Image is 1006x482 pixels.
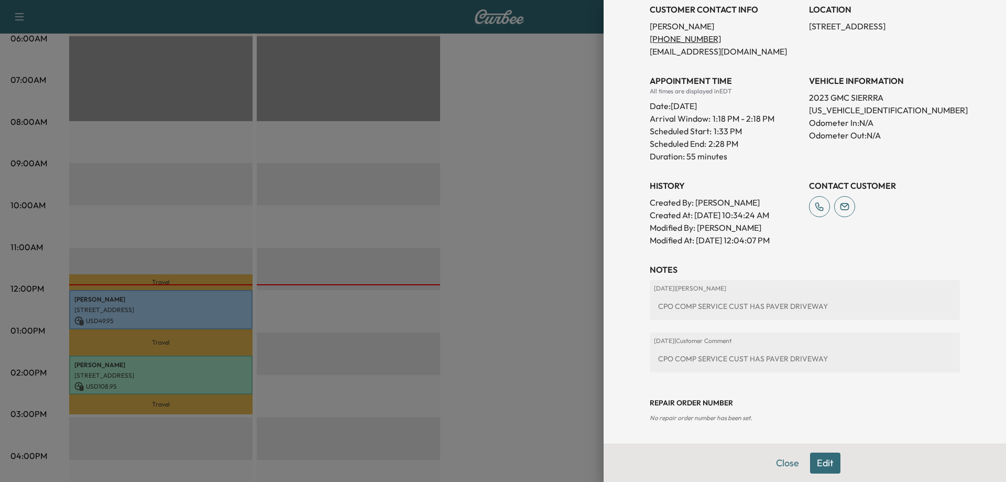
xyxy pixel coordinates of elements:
[769,453,806,474] button: Close
[650,125,712,137] p: Scheduled Start:
[650,398,960,408] h3: Repair Order number
[713,112,774,125] span: 1:18 PM - 2:18 PM
[650,20,801,33] p: [PERSON_NAME]
[809,179,960,192] h3: CONTACT CUSTOMER
[650,87,801,95] div: All times are displayed in EDT
[810,453,840,474] button: Edit
[809,74,960,87] h3: VEHICLE INFORMATION
[809,3,960,16] h3: LOCATION
[809,129,960,142] p: Odometer Out: N/A
[650,45,801,58] p: [EMAIL_ADDRESS][DOMAIN_NAME]
[809,20,960,33] p: [STREET_ADDRESS]
[650,196,801,209] p: Created By : [PERSON_NAME]
[809,91,960,104] p: 2023 GMC SIERRRA
[650,95,801,112] div: Date: [DATE]
[650,221,801,234] p: Modified By : [PERSON_NAME]
[650,74,801,87] h3: APPOINTMENT TIME
[714,125,742,137] p: 1:33 PM
[650,137,706,150] p: Scheduled End:
[809,104,960,116] p: [US_VEHICLE_IDENTIFICATION_NUMBER]
[654,297,956,316] div: CPO COMP SERVICE CUST HAS PAVER DRIVEWAY
[650,34,730,44] a: [PHONE_NUMBER]
[650,234,801,247] p: Modified At : [DATE] 12:04:07 PM
[650,112,801,125] p: Arrival Window:
[809,116,960,129] p: Odometer In: N/A
[654,349,956,368] div: CPO COMP SERVICE CUST HAS PAVER DRIVEWAY
[654,284,956,293] p: [DATE] | [PERSON_NAME]
[650,3,801,16] h3: CUSTOMER CONTACT INFO
[708,137,738,150] p: 2:28 PM
[650,209,801,221] p: Created At : [DATE] 10:34:24 AM
[650,150,801,163] p: Duration: 55 minutes
[650,179,801,192] h3: History
[650,263,960,276] h3: NOTES
[654,337,956,345] p: [DATE] | Customer Comment
[650,414,752,422] span: No repair order number has been set.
